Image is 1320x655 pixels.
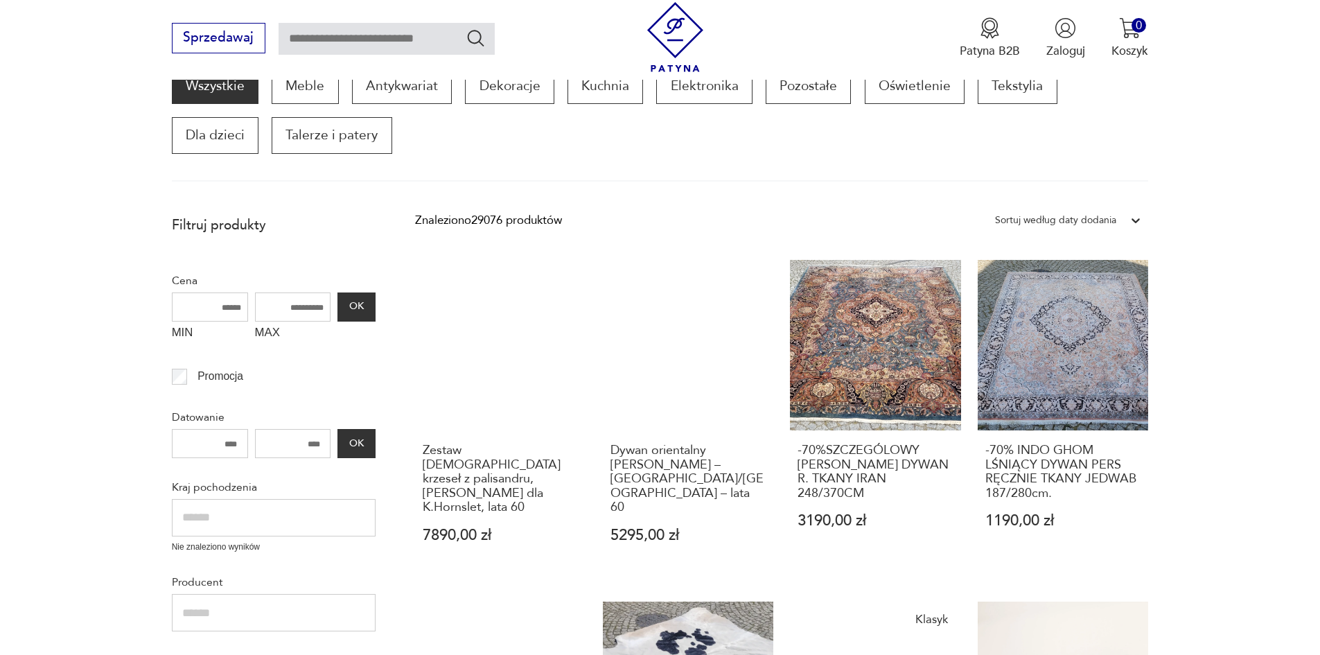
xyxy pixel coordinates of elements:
h3: -70% INDO GHOM LŚNIĄCY DYWAN PERS RĘCZNIE TKANY JEDWAB 187/280cm. [985,444,1141,500]
div: Znaleziono 29076 produktów [415,211,562,229]
a: Pozostałe [766,68,851,104]
button: 0Koszyk [1111,17,1148,59]
h3: Zestaw [DEMOGRAPHIC_DATA] krzeseł z palisandru, [PERSON_NAME] dla K.Hornslet, lata 60 [423,444,579,514]
img: Patyna - sklep z meblami i dekoracjami vintage [640,2,710,72]
p: Filtruj produkty [172,216,376,234]
h3: Dywan orientalny [PERSON_NAME] – [GEOGRAPHIC_DATA]/[GEOGRAPHIC_DATA] – lata 60 [610,444,766,514]
a: Zestaw duńskich krzeseł z palisandru, Niels Koefoed dla K.Hornslet, lata 60Zestaw [DEMOGRAPHIC_DA... [415,260,586,575]
button: OK [337,292,375,322]
a: Kuchnia [567,68,643,104]
a: Sprzedawaj [172,33,265,44]
label: MAX [255,322,331,348]
p: Cena [172,272,376,290]
a: Wszystkie [172,68,258,104]
a: Dekoracje [465,68,554,104]
a: Ikona medaluPatyna B2B [960,17,1020,59]
a: Dywan orientalny Mir - Saruk – Persja/Iran – lata 60Dywan orientalny [PERSON_NAME] – [GEOGRAPHIC_... [603,260,774,575]
p: Producent [172,573,376,591]
a: Elektronika [656,68,752,104]
a: -70% INDO GHOM LŚNIĄCY DYWAN PERS RĘCZNIE TKANY JEDWAB 187/280cm.-70% INDO GHOM LŚNIĄCY DYWAN PER... [978,260,1149,575]
div: 0 [1132,18,1146,33]
p: Zaloguj [1046,43,1085,59]
img: Ikonka użytkownika [1055,17,1076,39]
h3: -70%SZCZEGÓLOWY [PERSON_NAME] DYWAN R. TKANY IRAN 248/370CM [798,444,953,500]
p: Koszyk [1111,43,1148,59]
p: Promocja [197,367,243,385]
button: Patyna B2B [960,17,1020,59]
a: -70%SZCZEGÓLOWY KESHAN PERSKI DYWAN R. TKANY IRAN 248/370CM-70%SZCZEGÓLOWY [PERSON_NAME] DYWAN R.... [790,260,961,575]
img: Ikona koszyka [1119,17,1141,39]
button: Sprzedawaj [172,23,265,53]
p: 5295,00 zł [610,528,766,543]
p: 3190,00 zł [798,514,953,528]
a: Oświetlenie [865,68,965,104]
button: Szukaj [466,28,486,48]
a: Tekstylia [978,68,1057,104]
button: Zaloguj [1046,17,1085,59]
p: Datowanie [172,408,376,426]
p: 7890,00 zł [423,528,579,543]
div: Sortuj według daty dodania [995,211,1116,229]
a: Antykwariat [352,68,452,104]
p: Kraj pochodzenia [172,478,376,496]
p: 1190,00 zł [985,514,1141,528]
a: Dla dzieci [172,117,258,153]
label: MIN [172,322,248,348]
img: Ikona medalu [979,17,1001,39]
p: Nie znaleziono wyników [172,541,376,554]
a: Meble [272,68,338,104]
p: Patyna B2B [960,43,1020,59]
a: Talerze i patery [272,117,391,153]
button: OK [337,429,375,458]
